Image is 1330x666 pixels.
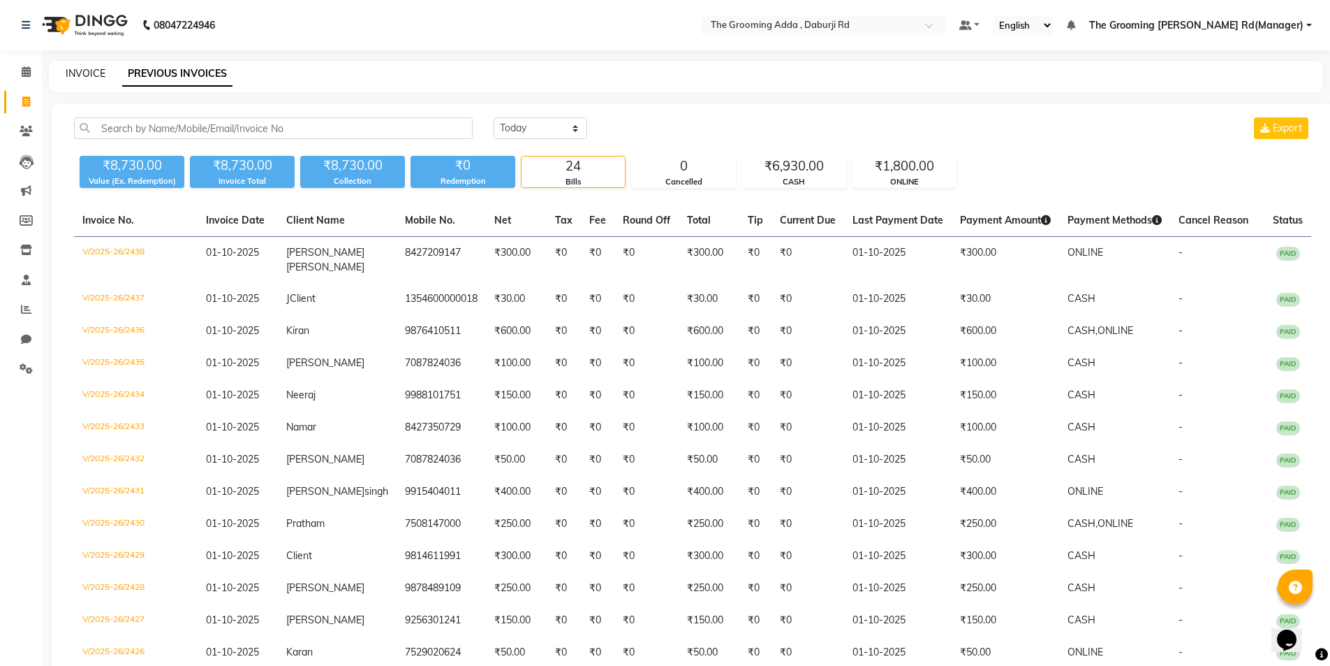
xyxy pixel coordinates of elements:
div: ₹8,730.00 [300,156,405,175]
td: ₹0 [771,347,844,379]
td: ₹600.00 [952,315,1059,347]
td: ₹150.00 [952,379,1059,412]
span: Client [286,549,312,562]
span: Tax [555,214,572,226]
td: ₹0 [547,605,581,637]
td: ₹0 [614,237,679,284]
td: 01-10-2025 [844,315,952,347]
span: PAID [1276,357,1300,371]
td: ₹600.00 [679,315,739,347]
span: Invoice Date [206,214,265,226]
span: [PERSON_NAME] [286,581,364,594]
td: V/2025-26/2433 [74,412,198,444]
div: Collection [300,175,405,187]
td: ₹150.00 [486,379,547,412]
td: ₹0 [739,315,771,347]
span: Payment Methods [1067,214,1162,226]
td: ₹0 [581,347,614,379]
td: V/2025-26/2434 [74,379,198,412]
span: JClient [286,292,316,305]
td: ₹0 [614,379,679,412]
td: ₹100.00 [486,412,547,444]
span: - [1178,453,1183,465]
input: Search by Name/Mobile/Email/Invoice No [74,117,473,139]
td: ₹0 [581,605,614,637]
div: ONLINE [852,176,956,188]
span: PAID [1276,518,1300,532]
span: Round Off [623,214,670,226]
span: [PERSON_NAME] [286,356,364,369]
td: ₹0 [614,572,679,605]
span: [PERSON_NAME] [286,246,364,259]
td: ₹100.00 [679,412,739,444]
td: 1354600000018 [397,283,486,315]
td: ₹0 [739,508,771,540]
span: Karan [286,646,313,658]
span: - [1178,581,1183,594]
span: 01-10-2025 [206,389,259,401]
div: Invoice Total [190,175,295,187]
td: ₹0 [581,444,614,476]
td: ₹0 [547,379,581,412]
td: ₹0 [581,379,614,412]
td: ₹0 [581,412,614,444]
td: 9878489109 [397,572,486,605]
span: CASH [1067,453,1095,465]
span: - [1178,517,1183,530]
td: ₹0 [547,572,581,605]
td: 7508147000 [397,508,486,540]
td: ₹0 [581,508,614,540]
td: V/2025-26/2432 [74,444,198,476]
span: Last Payment Date [852,214,943,226]
span: The Grooming [PERSON_NAME] Rd(Manager) [1089,18,1303,33]
td: ₹0 [739,605,771,637]
td: 01-10-2025 [844,379,952,412]
span: PAID [1276,247,1300,261]
span: 01-10-2025 [206,421,259,433]
td: ₹30.00 [952,283,1059,315]
span: 01-10-2025 [206,646,259,658]
td: ₹400.00 [952,476,1059,508]
span: CASH, [1067,517,1098,530]
td: 9915404011 [397,476,486,508]
td: ₹0 [771,412,844,444]
td: ₹300.00 [679,237,739,284]
span: CASH [1067,421,1095,433]
td: ₹0 [614,508,679,540]
span: Invoice No. [82,214,134,226]
td: ₹0 [581,283,614,315]
td: ₹150.00 [679,605,739,637]
div: Bills [522,176,625,188]
span: Current Due [780,214,836,226]
span: Pratham [286,517,325,530]
span: 01-10-2025 [206,581,259,594]
td: ₹50.00 [486,444,547,476]
span: 01-10-2025 [206,549,259,562]
td: ₹300.00 [679,540,739,572]
span: - [1178,246,1183,259]
td: V/2025-26/2427 [74,605,198,637]
span: - [1178,292,1183,305]
span: CASH [1067,549,1095,562]
td: ₹30.00 [486,283,547,315]
div: ₹6,930.00 [742,157,845,176]
span: Net [494,214,511,226]
td: V/2025-26/2428 [74,572,198,605]
td: ₹0 [581,540,614,572]
td: 01-10-2025 [844,444,952,476]
td: 9814611991 [397,540,486,572]
td: 7087824036 [397,444,486,476]
td: ₹0 [614,605,679,637]
td: ₹0 [614,347,679,379]
td: ₹50.00 [679,444,739,476]
iframe: chat widget [1271,610,1316,652]
span: - [1178,485,1183,498]
div: Redemption [411,175,515,187]
td: ₹0 [547,283,581,315]
span: PAID [1276,421,1300,435]
span: - [1178,389,1183,401]
td: 8427350729 [397,412,486,444]
span: - [1178,421,1183,433]
td: ₹0 [771,379,844,412]
td: 01-10-2025 [844,347,952,379]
